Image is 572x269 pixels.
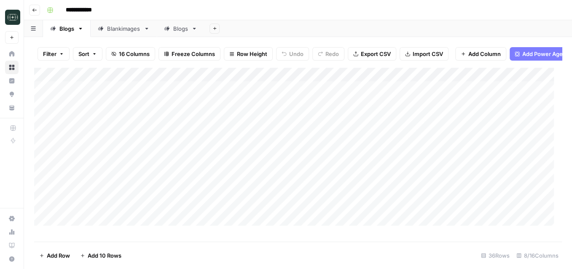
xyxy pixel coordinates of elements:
a: Home [5,47,19,61]
span: Add Row [47,251,70,260]
a: Opportunities [5,88,19,101]
div: 8/16 Columns [513,249,562,262]
div: Blogs [59,24,74,33]
span: 16 Columns [119,50,150,58]
span: Row Height [237,50,267,58]
span: Freeze Columns [172,50,215,58]
a: Blogs [157,20,204,37]
span: Sort [78,50,89,58]
span: Export CSV [361,50,391,58]
div: Blankimages [107,24,140,33]
button: Sort [73,47,102,61]
button: Freeze Columns [158,47,220,61]
a: Learning Hub [5,239,19,252]
button: Undo [276,47,309,61]
div: Blogs [173,24,188,33]
button: Workspace: Catalyst [5,7,19,28]
span: Import CSV [413,50,443,58]
button: 16 Columns [106,47,155,61]
button: Redo [312,47,344,61]
button: Row Height [224,47,273,61]
span: Filter [43,50,56,58]
span: Redo [325,50,339,58]
button: Import CSV [400,47,448,61]
a: Your Data [5,101,19,115]
button: Add 10 Rows [75,249,126,262]
span: Add Power Agent [522,50,568,58]
button: Add Row [34,249,75,262]
a: Blankimages [91,20,157,37]
button: Filter [38,47,70,61]
img: Catalyst Logo [5,10,20,25]
a: Insights [5,74,19,88]
button: Add Column [455,47,506,61]
a: Settings [5,212,19,225]
a: Browse [5,61,19,74]
a: Usage [5,225,19,239]
span: Add 10 Rows [88,251,121,260]
a: Blogs [43,20,91,37]
span: Undo [289,50,303,58]
span: Add Column [468,50,501,58]
button: Help + Support [5,252,19,266]
button: Export CSV [348,47,396,61]
div: 36 Rows [478,249,513,262]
